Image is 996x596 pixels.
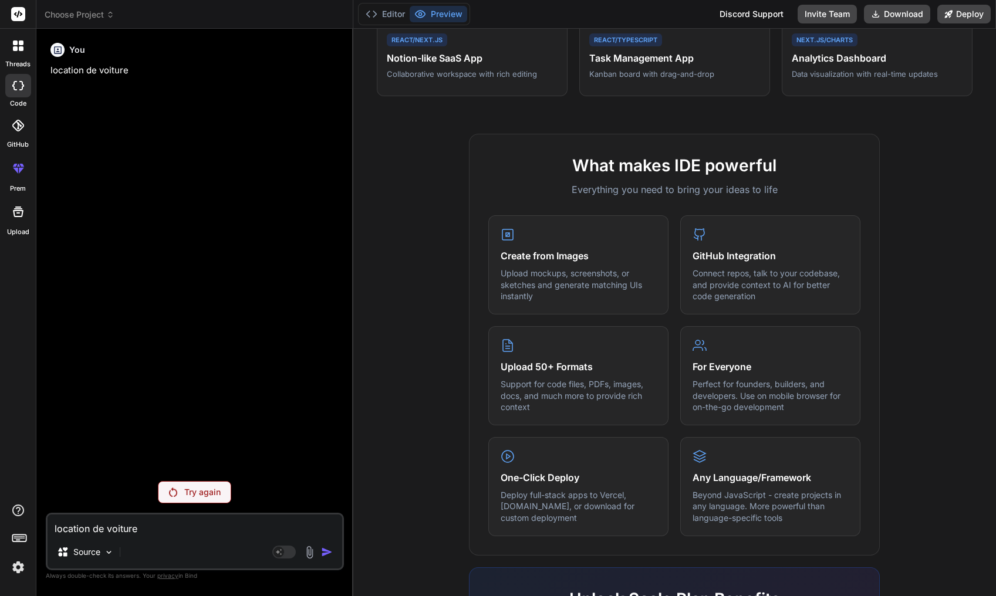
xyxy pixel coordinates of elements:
[169,487,177,497] img: Retry
[589,69,760,79] p: Kanban board with drag-and-drop
[693,470,848,485] h4: Any Language/Framework
[50,64,342,77] p: location de voiture
[410,6,467,22] button: Preview
[693,267,848,302] p: Connect repos, talk to your codebase, and provide context to AI for better code generation
[693,360,848,374] h4: For Everyone
[693,249,848,263] h4: GitHub Integration
[798,5,857,23] button: Invite Team
[104,547,114,557] img: Pick Models
[488,153,860,178] h2: What makes IDE powerful
[46,570,344,581] p: Always double-check its answers. Your in Bind
[387,51,558,65] h4: Notion-like SaaS App
[792,69,963,79] p: Data visualization with real-time updates
[501,489,656,524] p: Deploy full-stack apps to Vercel, [DOMAIN_NAME], or download for custom deployment
[792,51,963,65] h4: Analytics Dashboard
[501,267,656,302] p: Upload mockups, screenshots, or sketches and generate matching UIs instantly
[45,9,114,21] span: Choose Project
[157,572,178,579] span: privacy
[792,33,857,47] div: Next.js/Charts
[361,6,410,22] button: Editor
[501,249,656,263] h4: Create from Images
[303,546,316,559] img: attachment
[5,59,31,69] label: threads
[864,5,930,23] button: Download
[589,33,662,47] div: React/TypeScript
[693,378,848,413] p: Perfect for founders, builders, and developers. Use on mobile browser for on-the-go development
[7,227,29,237] label: Upload
[7,140,29,150] label: GitHub
[589,51,760,65] h4: Task Management App
[387,69,558,79] p: Collaborative workspace with rich editing
[184,486,221,498] p: Try again
[693,489,848,524] p: Beyond JavaScript - create projects in any language. More powerful than language-specific tools
[8,557,28,577] img: settings
[387,33,447,47] div: React/Next.js
[713,5,791,23] div: Discord Support
[488,182,860,197] p: Everything you need to bring your ideas to life
[501,360,656,374] h4: Upload 50+ Formats
[73,546,100,558] p: Source
[321,546,333,558] img: icon
[10,184,26,194] label: prem
[69,44,85,56] h6: You
[501,378,656,413] p: Support for code files, PDFs, images, docs, and much more to provide rich context
[937,5,991,23] button: Deploy
[501,470,656,485] h4: One-Click Deploy
[10,99,26,109] label: code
